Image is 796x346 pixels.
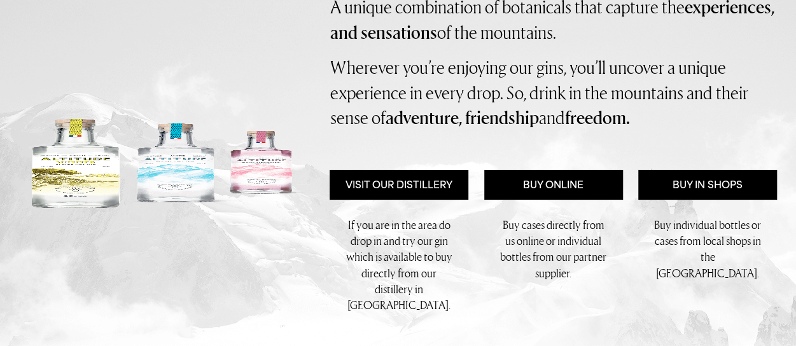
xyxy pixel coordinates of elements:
[330,55,777,130] p: Wherever you’re enjoying our gins, you’ll uncover a unique experience in every drop. So, drink in...
[498,217,609,281] p: Buy cases directly from us online or individual bottles from our partner supplier.
[564,106,629,130] strong: freedom.
[652,217,763,281] p: Buy individual bottles or cases from local shops in the [GEOGRAPHIC_DATA].
[385,106,538,130] strong: adventure, friendship
[330,170,468,200] a: Visit Our Distillery
[484,170,623,200] a: Buy Online
[344,217,454,313] p: If you are in the area do drop in and try our gin which is available to buy directly from our dis...
[638,170,777,200] a: Buy in Shops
